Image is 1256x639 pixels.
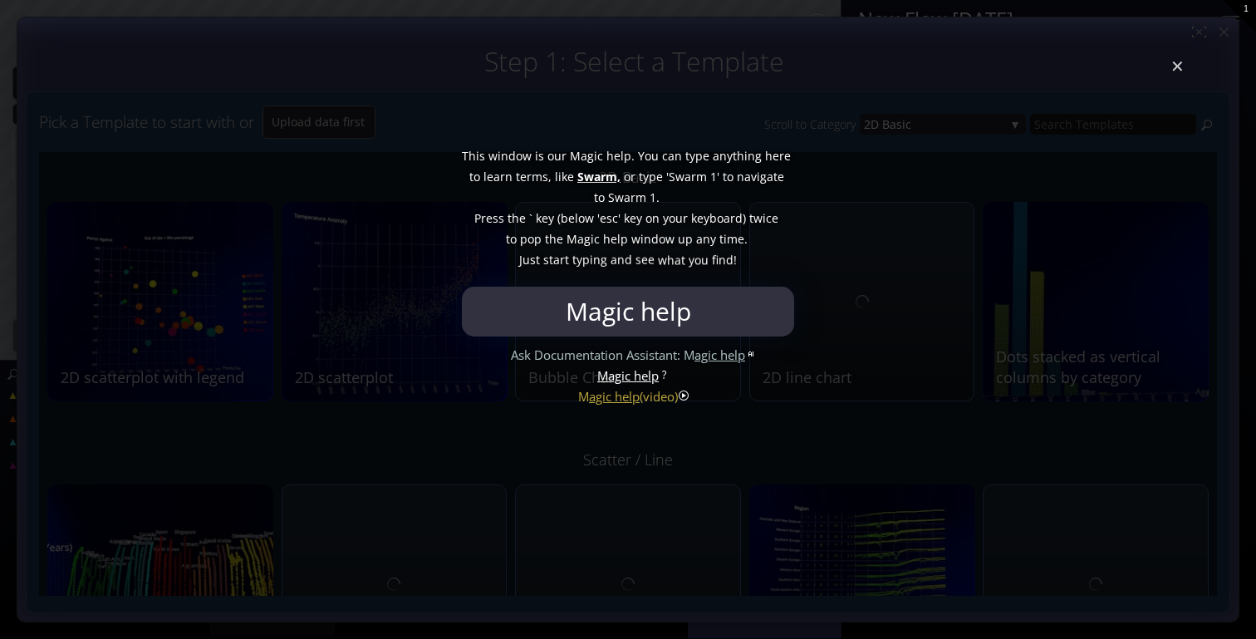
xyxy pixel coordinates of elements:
span: Just [519,249,540,270]
span: or [624,166,635,187]
span: window [488,145,532,166]
span: 'esc' [597,208,621,229]
span: window [631,229,675,249]
span: keyboard) [691,208,746,229]
span: to [594,187,605,208]
span: ` [529,208,532,229]
span: up [678,229,693,249]
span: to [723,166,733,187]
span: you [689,249,709,270]
span: like [555,166,574,187]
span: agic help [589,388,640,405]
span: help. [606,145,635,166]
span: start [543,249,569,270]
span: our [547,145,567,166]
input: Type to search [466,287,790,337]
span: learn [483,166,513,187]
span: help [603,229,628,249]
span: Swarm [608,187,646,208]
span: the [508,208,526,229]
span: any [696,229,716,249]
span: here [765,145,791,166]
span: 1. [650,187,660,208]
span: type [639,166,663,187]
span: can [662,145,682,166]
span: what [658,249,685,270]
span: pop [520,229,542,249]
span: and [611,249,632,270]
span: (below [557,208,594,229]
span: to [469,166,480,187]
span: to [506,229,517,249]
span: Magic [567,229,600,249]
span: time. [719,229,748,249]
span: twice [749,208,778,229]
span: Magic [570,145,603,166]
span: your [663,208,688,229]
span: the [545,229,563,249]
span: key [624,208,642,229]
span: Swarm, [577,166,621,187]
span: type [685,145,709,166]
span: Press [474,208,504,229]
span: typing [572,249,607,270]
span: anything [713,145,762,166]
span: 1' [710,166,719,187]
div: Ask Documentation Assistant: M [511,345,745,366]
span: This [462,145,485,166]
span: 'Swarm [666,166,707,187]
div: M (video) [578,386,678,407]
span: on [645,208,660,229]
span: find! [712,249,737,270]
span: is [535,145,544,166]
span: see [635,249,655,270]
span: navigate [737,166,784,187]
span: key [536,208,554,229]
span: You [638,145,659,166]
span: terms, [516,166,552,187]
span: agic help [694,347,745,363]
